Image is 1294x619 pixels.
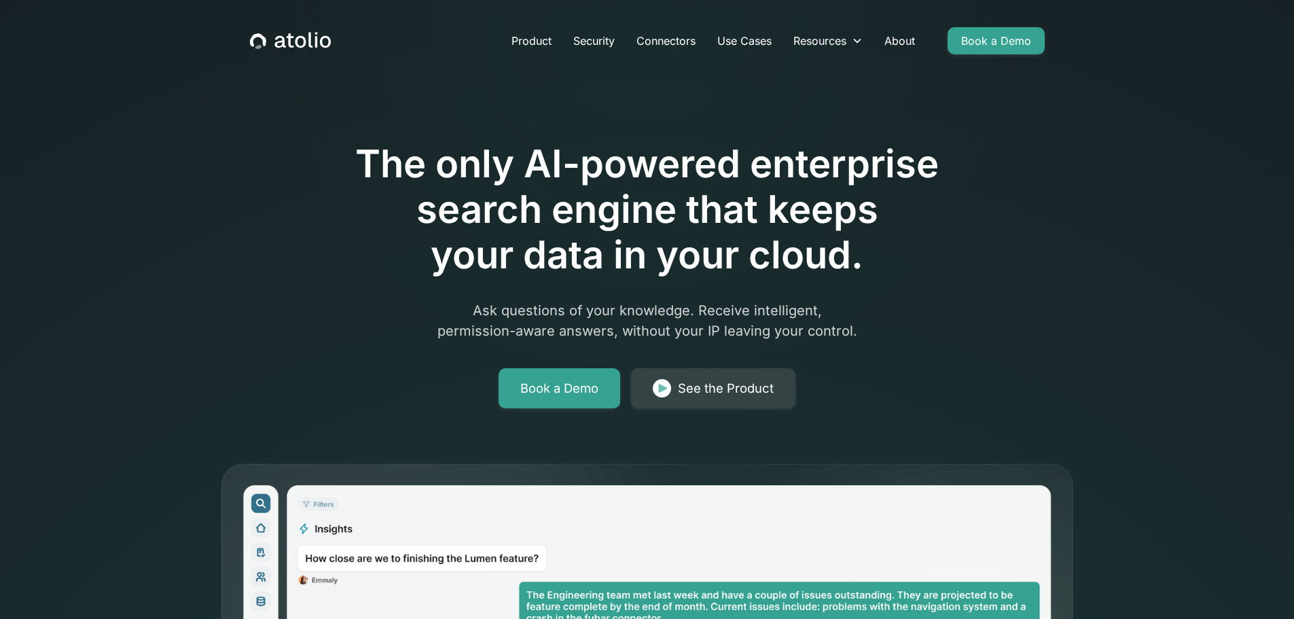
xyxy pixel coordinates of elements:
[948,27,1045,54] a: Book a Demo
[783,27,874,54] div: Resources
[706,27,783,54] a: Use Cases
[678,379,774,398] div: See the Product
[499,368,620,409] a: Book a Demo
[562,27,626,54] a: Security
[631,368,795,409] a: See the Product
[250,32,331,50] a: home
[626,27,706,54] a: Connectors
[300,141,995,279] h1: The only AI-powered enterprise search engine that keeps your data in your cloud.
[874,27,926,54] a: About
[793,33,846,49] div: Resources
[501,27,562,54] a: Product
[387,300,908,341] p: Ask questions of your knowledge. Receive intelligent, permission-aware answers, without your IP l...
